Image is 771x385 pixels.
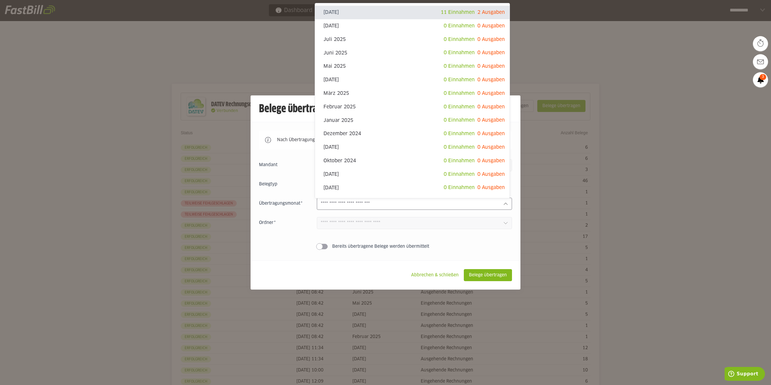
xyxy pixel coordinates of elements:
[477,104,505,109] span: 0 Ausgaben
[315,33,510,46] sl-option: Juli 2025
[477,37,505,42] span: 0 Ausgaben
[315,19,510,33] sl-option: [DATE]
[477,118,505,123] span: 0 Ausgaben
[315,60,510,73] sl-option: Mai 2025
[315,127,510,141] sl-option: Dezember 2024
[315,141,510,154] sl-option: [DATE]
[315,87,510,100] sl-option: März 2025
[444,185,475,190] span: 0 Einnahmen
[477,50,505,55] span: 0 Ausgaben
[315,154,510,168] sl-option: Oktober 2024
[444,118,475,123] span: 0 Einnahmen
[444,64,475,69] span: 0 Einnahmen
[477,185,505,190] span: 0 Ausgaben
[444,172,475,177] span: 0 Einnahmen
[477,23,505,28] span: 0 Ausgaben
[477,64,505,69] span: 0 Ausgaben
[315,194,510,208] sl-option: Juli 2024
[760,74,766,80] span: 3
[444,23,475,28] span: 0 Einnahmen
[315,46,510,60] sl-option: Juni 2025
[464,269,512,281] sl-button: Belege übertragen
[315,6,510,19] sl-option: [DATE]
[315,73,510,87] sl-option: [DATE]
[315,181,510,194] sl-option: [DATE]
[753,72,768,87] a: 3
[477,145,505,150] span: 0 Ausgaben
[444,104,475,109] span: 0 Einnahmen
[315,168,510,181] sl-option: [DATE]
[444,158,475,163] span: 0 Einnahmen
[725,367,765,382] iframe: Öffnet ein Widget, in dem Sie weitere Informationen finden
[444,145,475,150] span: 0 Einnahmen
[444,37,475,42] span: 0 Einnahmen
[315,113,510,127] sl-option: Januar 2025
[477,131,505,136] span: 0 Ausgaben
[315,100,510,114] sl-option: Februar 2025
[441,10,475,15] span: 11 Einnahmen
[444,131,475,136] span: 0 Einnahmen
[444,50,475,55] span: 0 Einnahmen
[477,172,505,177] span: 0 Ausgaben
[444,91,475,96] span: 0 Einnahmen
[477,77,505,82] span: 0 Ausgaben
[406,269,464,281] sl-button: Abbrechen & schließen
[477,91,505,96] span: 0 Ausgaben
[477,10,505,15] span: 2 Ausgaben
[444,77,475,82] span: 0 Einnahmen
[259,244,512,250] sl-switch: Bereits übertragene Belege werden übermittelt
[477,158,505,163] span: 0 Ausgaben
